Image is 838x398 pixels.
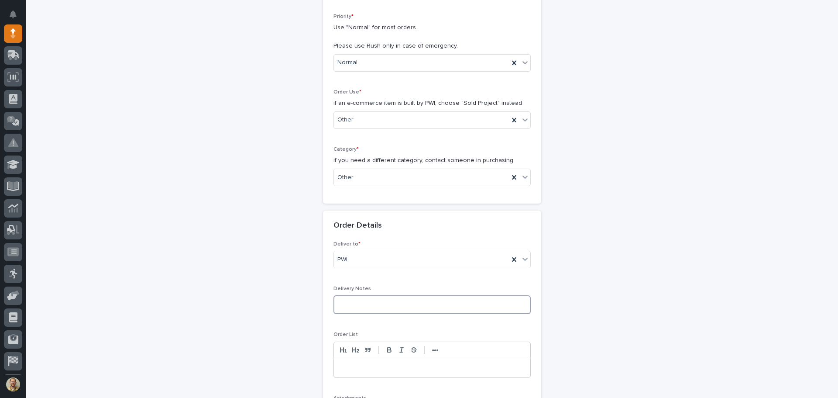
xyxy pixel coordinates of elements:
[333,147,359,152] span: Category
[429,345,441,355] button: •••
[333,23,531,50] p: Use "Normal" for most orders. Please use Rush only in case of emergency.
[432,347,439,354] strong: •••
[333,332,358,337] span: Order List
[337,173,354,182] span: Other
[333,99,531,108] p: if an e-commerce item is built by PWI, choose "Sold Project" instead
[337,115,354,125] span: Other
[11,10,22,24] div: Notifications
[333,90,361,95] span: Order Use
[333,242,361,247] span: Deliver to
[333,14,354,19] span: Priority
[4,5,22,24] button: Notifications
[4,375,22,394] button: users-avatar
[333,221,382,231] h2: Order Details
[337,255,347,264] span: PWI
[337,58,357,67] span: Normal
[333,156,531,165] p: if you need a different category, contact someone in purchasing
[333,286,371,291] span: Delivery Notes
